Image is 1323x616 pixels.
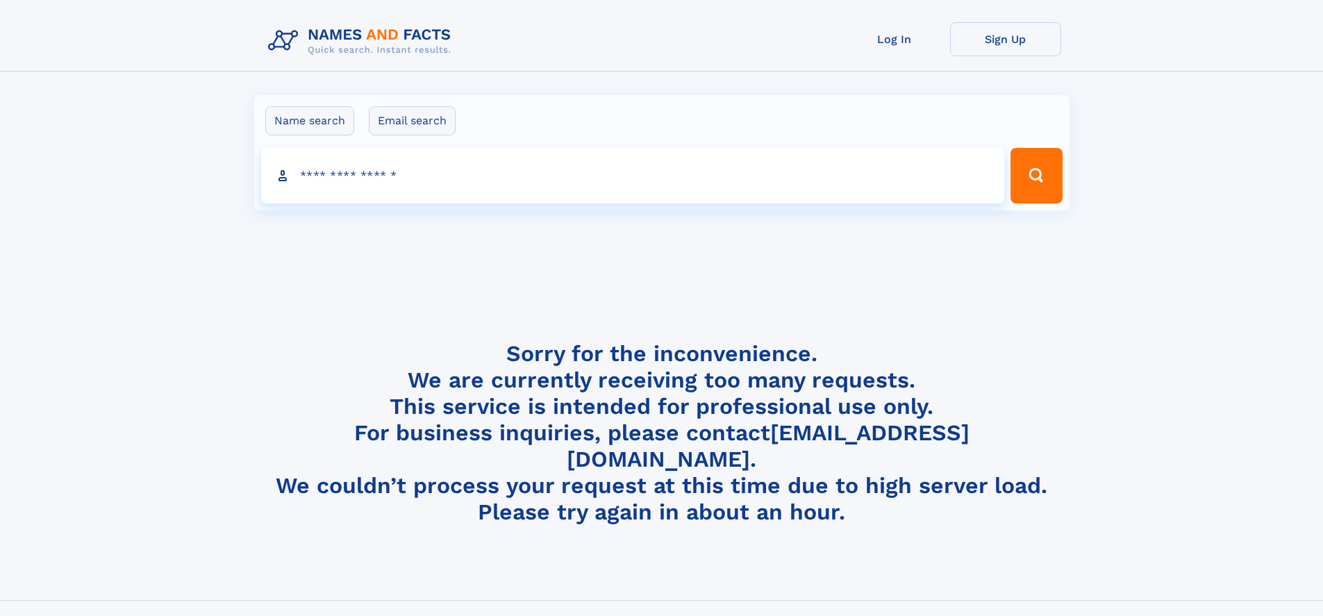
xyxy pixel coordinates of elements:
[369,106,456,135] label: Email search
[950,22,1061,56] a: Sign Up
[1010,148,1062,203] button: Search Button
[263,22,463,60] img: Logo Names and Facts
[263,340,1061,526] h4: Sorry for the inconvenience. We are currently receiving too many requests. This service is intend...
[265,106,354,135] label: Name search
[567,419,970,472] a: [EMAIL_ADDRESS][DOMAIN_NAME]
[839,22,950,56] a: Log In
[261,148,1005,203] input: search input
